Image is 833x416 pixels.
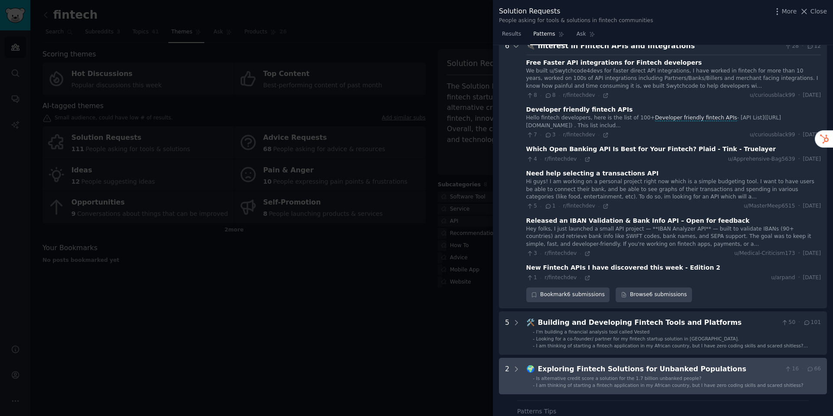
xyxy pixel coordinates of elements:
span: 🔌 [526,42,535,50]
span: · [540,203,541,209]
div: Hi guys! I am working on a personal project right now which is a simple budgeting tool. I want to... [526,178,821,201]
span: · [598,92,600,99]
div: - [533,329,535,335]
a: Patterns [530,27,567,45]
span: I am thinking of starting a fintech application in my African country, but I have zero coding ski... [536,343,808,348]
span: Ask [577,30,586,38]
span: · [798,250,800,258]
span: · [802,43,803,50]
span: · [580,251,581,257]
span: Developer friendly fintech APIs [654,115,738,121]
span: 5 [526,202,537,210]
span: Close [810,7,827,16]
div: Free Faster API integrations for Fintech developers [526,58,702,67]
div: 6 [505,41,509,302]
span: · [798,202,800,210]
span: u/Apprehensive-Bag5639 [728,155,795,163]
a: Browse6 submissions [616,287,692,302]
span: u/arpand [771,274,795,282]
span: 🛠️ [526,318,535,327]
span: 8 [526,92,537,99]
span: · [598,132,600,138]
div: - [533,375,535,381]
span: [DATE] [803,131,821,139]
span: 3 [544,131,555,139]
a: Results [499,27,524,45]
span: · [598,203,600,209]
span: · [580,275,581,281]
span: · [798,155,800,163]
span: I am thinking of starting a fintech application in my African country, but I have zero coding ski... [536,383,803,388]
span: I'm building a financial analysis tool called Vested [536,329,650,334]
span: · [558,203,560,209]
a: Ask [574,27,598,45]
span: · [540,132,541,138]
div: 2 [505,364,509,388]
span: u/MasterMeep6515 [744,202,795,210]
span: 7 [526,131,537,139]
span: · [558,92,560,99]
div: Need help selecting a transactions API [526,169,659,178]
span: u/curiousblack99 [750,92,795,99]
span: · [540,275,541,281]
span: Looking for a co-founder/ partner for my fintech startup solution in [GEOGRAPHIC_DATA]. [536,336,739,341]
span: [DATE] [803,250,821,258]
div: - [533,336,535,342]
button: More [773,7,797,16]
span: [DATE] [803,202,821,210]
span: Is alternative credit score a solution for the 1.7 billion unbanked people? [536,376,702,381]
span: · [798,274,800,282]
div: - [533,343,535,349]
button: Close [800,7,827,16]
span: r/fintechdev [544,156,577,162]
div: Solution Requests [499,6,653,17]
div: Exploring Fintech Solutions for Unbanked Populations [538,364,781,375]
div: Building and Developing Fintech Tools and Platforms [538,317,778,328]
span: · [558,132,560,138]
span: 101 [803,319,821,327]
div: We built u/Swytchcode4devs for faster direct API integrations, I have worked in fintech for more ... [526,67,821,90]
span: 8 [544,92,555,99]
span: 1 [544,202,555,210]
label: Patterns Tips [517,408,556,415]
span: [DATE] [803,274,821,282]
div: People asking for tools & solutions in fintech communities [499,17,653,25]
div: Released an IBAN Validation & Bank Info API – Open for feedback [526,216,750,225]
span: 4 [526,155,537,163]
span: u/Medical-Criticism173 [734,250,795,258]
div: 5 [505,317,509,349]
div: Bookmark 6 submissions [526,287,610,302]
span: · [540,156,541,162]
div: Developer friendly fintech APIs [526,105,633,114]
span: Results [502,30,521,38]
span: 12 [807,43,821,50]
span: · [540,251,541,257]
span: 1 [526,274,537,282]
span: r/fintechdev [544,250,577,256]
div: - [533,382,535,388]
span: r/fintechdev [563,92,595,98]
span: 16 [784,365,799,373]
span: r/fintechdev [563,132,595,138]
div: Which Open Banking API Is Best for Your Fintech? Plaid - Tink - Truelayer [526,145,776,154]
span: · [798,319,800,327]
span: 66 [807,365,821,373]
span: · [580,156,581,162]
span: 🌍 [526,365,535,373]
span: · [798,92,800,99]
span: r/fintechdev [544,274,577,281]
span: u/curiousblack99 [750,131,795,139]
div: Interest in Fintech APIs and Integrations [538,41,781,52]
span: r/fintechdev [563,203,595,209]
span: · [540,92,541,99]
span: 3 [526,250,537,258]
div: New Fintech APIs I have discovered this week - Edition 2 [526,263,721,272]
span: 28 [784,43,799,50]
span: 50 [781,319,795,327]
span: [DATE] [803,155,821,163]
span: · [798,131,800,139]
button: Bookmark6 submissions [526,287,610,302]
span: [DATE] [803,92,821,99]
span: Patterns [533,30,555,38]
div: Hello fintech developers, here is the list of 100+ - [API List]([URL][DOMAIN_NAME]) . This list i... [526,114,821,129]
